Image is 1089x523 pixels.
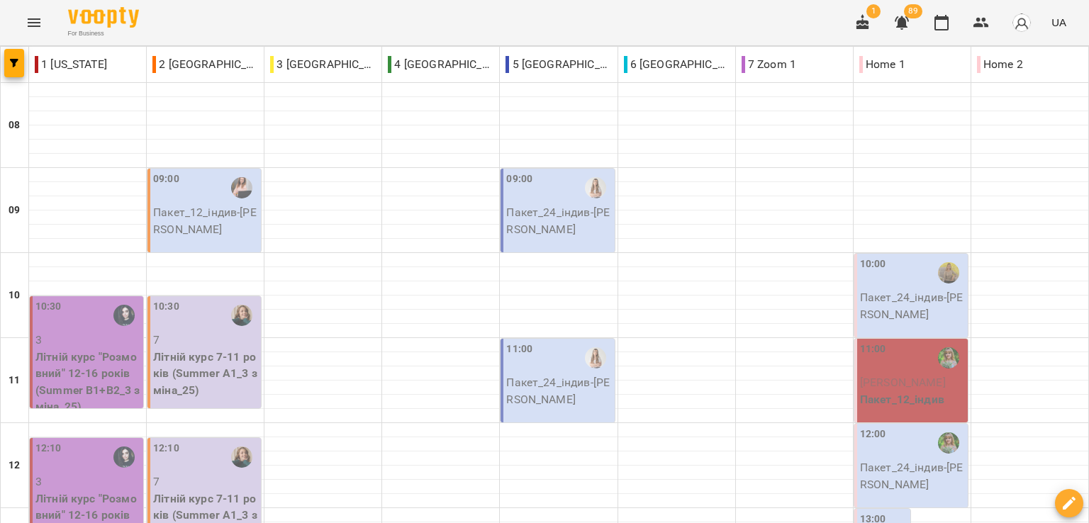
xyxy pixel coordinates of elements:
[977,56,1023,73] p: Home 2
[506,342,532,357] label: 11:00
[866,4,881,18] span: 1
[35,473,140,490] p: 3
[68,29,139,38] span: For Business
[113,305,135,326] img: Мерквіладзе Саломе Теймуразівна
[860,459,965,493] p: Пакет_24_індив - [PERSON_NAME]
[506,374,611,407] p: Пакет_24_індив - [PERSON_NAME]
[153,349,258,399] p: Літній курс 7-11 років (Summer A1_3 зміна_25)
[9,203,20,218] h6: 09
[270,56,376,73] p: 3 [GEOGRAPHIC_DATA]
[860,427,886,442] label: 12:00
[35,299,62,315] label: 10:30
[506,171,532,187] label: 09:00
[9,288,20,303] h6: 10
[938,432,959,454] img: Дворова Ксенія Василівна
[1012,13,1032,33] img: avatar_s.png
[113,446,135,468] img: Мерквіладзе Саломе Теймуразівна
[35,441,62,456] label: 12:10
[153,441,179,456] label: 12:10
[860,376,946,389] span: [PERSON_NAME]
[860,257,886,272] label: 10:00
[153,171,179,187] label: 09:00
[859,56,905,73] p: Home 1
[153,299,179,315] label: 10:30
[860,289,965,322] p: Пакет_24_індив - [PERSON_NAME]
[506,56,611,73] p: 5 [GEOGRAPHIC_DATA]
[742,56,796,73] p: 7 Zoom 1
[585,347,606,369] img: Михно Віта Олександрівна
[231,177,252,198] img: Коляда Юлія Алішерівна
[153,473,258,490] p: 7
[68,7,139,28] img: Voopty Logo
[9,118,20,133] h6: 08
[153,332,258,349] p: 7
[9,373,20,388] h6: 11
[152,56,258,73] p: 2 [GEOGRAPHIC_DATA]
[231,446,252,468] img: Коломієць Анастасія Володимирівна
[388,56,493,73] p: 4 [GEOGRAPHIC_DATA]
[35,332,140,349] p: 3
[860,391,965,408] p: Пакет_12_індив
[624,56,730,73] p: 6 [GEOGRAPHIC_DATA]
[860,342,886,357] label: 11:00
[231,305,252,326] img: Коломієць Анастасія Володимирівна
[938,347,959,369] img: Дворова Ксенія Василівна
[9,458,20,473] h6: 12
[506,204,611,237] p: Пакет_24_індив - [PERSON_NAME]
[938,262,959,283] img: Бринько Анастасія Сергіївна
[1051,15,1066,30] span: UA
[153,204,258,237] p: Пакет_12_індив - [PERSON_NAME]
[17,6,51,40] button: Menu
[904,4,922,18] span: 89
[585,177,606,198] img: Михно Віта Олександрівна
[35,56,107,73] p: 1 [US_STATE]
[35,349,140,415] p: Літній курс "Розмовний" 12-16 років (Summer B1+B2_3 зміна_25)
[1046,9,1072,35] button: UA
